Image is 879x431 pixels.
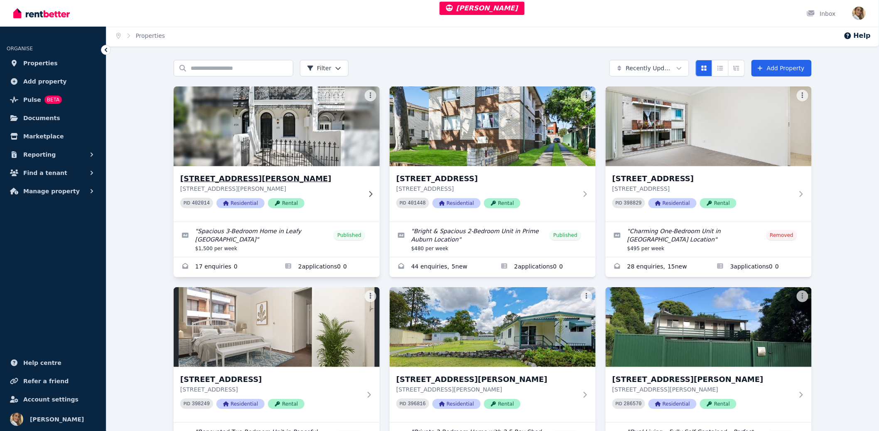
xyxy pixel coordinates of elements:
span: Pulse [23,95,41,105]
small: PID [616,401,622,406]
code: 401448 [408,200,426,206]
code: 398829 [624,200,642,206]
small: PID [400,201,406,205]
a: Applications for 8/1 Meadow Cres, Meadowbank [709,257,812,277]
a: Enquiries for 7/90 Park Rd, Auburn [390,257,493,277]
span: Account settings [23,394,79,404]
button: More options [365,90,376,101]
img: 8/1 Meadow Cres, Meadowbank [606,86,812,166]
button: Expanded list view [728,60,745,76]
a: Properties [136,32,165,39]
span: Marketplace [23,131,64,141]
span: Recently Updated [626,64,673,72]
a: Documents [7,110,99,126]
small: PID [616,201,622,205]
a: Account settings [7,391,99,408]
button: More options [797,291,808,302]
span: Reporting [23,150,56,160]
p: [STREET_ADDRESS] [612,185,793,193]
img: 5/1 Meadow Cres, Meadowbank [174,287,380,367]
a: Properties [7,55,99,71]
code: 286570 [624,401,642,407]
h3: [STREET_ADDRESS][PERSON_NAME] [180,173,361,185]
a: 7/90 Park Rd, Auburn[STREET_ADDRESS][STREET_ADDRESS]PID 401448ResidentialRental [390,86,596,222]
p: [STREET_ADDRESS] [396,185,577,193]
span: Residential [648,399,697,409]
span: Add property [23,76,67,86]
a: Edit listing: Spacious 3-Bedroom Home in Leafy Paddington [174,222,380,257]
img: Jodie Cartmer [10,413,23,426]
small: PID [184,201,190,205]
button: More options [581,291,592,302]
nav: Breadcrumb [106,25,175,47]
h3: [STREET_ADDRESS][PERSON_NAME] [396,374,577,385]
span: BETA [44,96,62,104]
span: Help centre [23,358,61,368]
span: [PERSON_NAME] [446,4,518,12]
button: Reporting [7,146,99,163]
h3: [STREET_ADDRESS][PERSON_NAME] [612,374,793,385]
button: More options [365,291,376,302]
button: Compact list view [712,60,729,76]
img: 7/90 Park Rd, Auburn [390,86,596,166]
a: Applications for 65 Stewart St, Paddington [277,257,380,277]
code: 402014 [192,200,210,206]
code: 396816 [408,401,426,407]
span: Residential [216,198,265,208]
span: Residential [432,198,481,208]
small: PID [400,401,406,406]
span: Rental [700,399,737,409]
span: Filter [307,64,331,72]
a: Applications for 7/90 Park Rd, Auburn [493,257,596,277]
code: 398249 [192,401,210,407]
button: Card view [696,60,712,76]
a: PulseBETA [7,91,99,108]
span: Residential [216,399,265,409]
a: Edit listing: Bright & Spacious 2-Bedroom Unit in Prime Auburn Location [390,222,596,257]
span: Residential [648,198,697,208]
button: Find a tenant [7,165,99,181]
a: Add property [7,73,99,90]
a: 65 Stewart St, Paddington[STREET_ADDRESS][PERSON_NAME][STREET_ADDRESS][PERSON_NAME]PID 402014Resi... [174,86,380,222]
span: Rental [268,399,304,409]
img: 9 Linda Street, Kingston [606,287,812,367]
h3: [STREET_ADDRESS] [180,374,361,385]
img: 65 Stewart St, Paddington [169,84,385,168]
button: More options [581,90,592,101]
p: [STREET_ADDRESS][PERSON_NAME] [180,185,361,193]
small: PID [184,401,190,406]
p: [STREET_ADDRESS][PERSON_NAME] [396,385,577,394]
span: Rental [484,399,521,409]
button: Help [844,31,871,41]
span: Refer a friend [23,376,69,386]
button: Manage property [7,183,99,199]
span: Rental [484,198,521,208]
img: Jodie Cartmer [852,7,866,20]
span: Find a tenant [23,168,67,178]
a: Refer a friend [7,373,99,389]
span: Rental [268,198,304,208]
div: Inbox [807,10,836,18]
span: ORGANISE [7,46,33,52]
a: 9 Linda Street, Kingston[STREET_ADDRESS][PERSON_NAME][STREET_ADDRESS][PERSON_NAME]PID 286570Resid... [606,287,812,422]
a: Add Property [751,60,812,76]
a: Help centre [7,355,99,371]
a: Marketplace [7,128,99,145]
p: [STREET_ADDRESS][PERSON_NAME] [612,385,793,394]
span: Documents [23,113,60,123]
a: Edit listing: Charming One-Bedroom Unit in Prime Meadowbank Location [606,222,812,257]
span: Rental [700,198,737,208]
a: Enquiries for 65 Stewart St, Paddington [174,257,277,277]
span: Manage property [23,186,80,196]
a: 8/1 Meadow Cres, Meadowbank[STREET_ADDRESS][STREET_ADDRESS]PID 398829ResidentialRental [606,86,812,222]
p: [STREET_ADDRESS] [180,385,361,394]
a: Enquiries for 8/1 Meadow Cres, Meadowbank [606,257,709,277]
button: More options [797,90,808,101]
span: [PERSON_NAME] [30,414,84,424]
span: Properties [23,58,58,68]
img: RentBetter [13,7,70,20]
h3: [STREET_ADDRESS] [396,173,577,185]
button: Recently Updated [609,60,689,76]
span: Residential [432,399,481,409]
a: 65 Richards St, Loganlea[STREET_ADDRESS][PERSON_NAME][STREET_ADDRESS][PERSON_NAME]PID 396816Resid... [390,287,596,422]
